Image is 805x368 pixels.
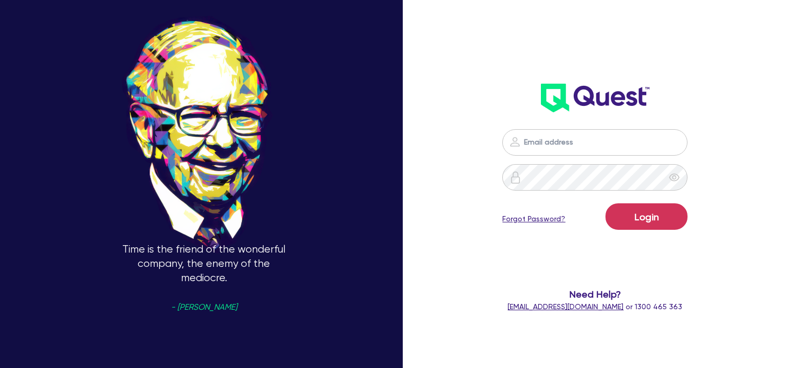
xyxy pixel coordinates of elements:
span: - [PERSON_NAME] [171,303,237,311]
img: wH2k97JdezQIQAAAABJRU5ErkJggg== [541,84,649,112]
button: Login [605,203,688,230]
span: eye [669,172,680,183]
span: or 1300 465 363 [508,302,682,311]
img: icon-password [509,171,522,184]
span: Need Help? [491,287,699,301]
img: icon-password [509,136,521,148]
input: Email address [502,129,688,156]
a: Forgot Password? [502,213,565,225]
a: [EMAIL_ADDRESS][DOMAIN_NAME] [508,302,623,311]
